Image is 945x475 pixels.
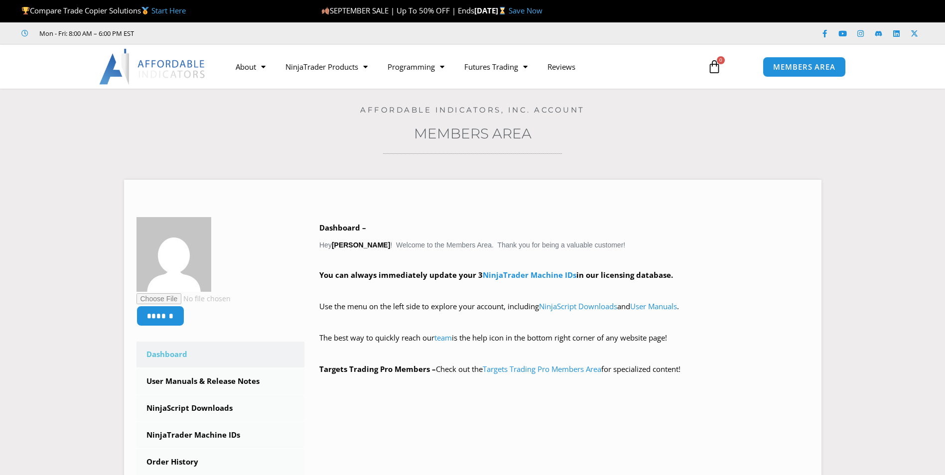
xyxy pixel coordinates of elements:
[717,56,725,64] span: 0
[509,5,542,15] a: Save Now
[773,63,835,71] span: MEMBERS AREA
[321,5,474,15] span: SEPTEMBER SALE | Up To 50% OFF | Ends
[319,270,673,280] strong: You can always immediately update your 3 in our licensing database.
[360,105,585,115] a: Affordable Indicators, Inc. Account
[319,221,809,376] div: Hey ! Welcome to the Members Area. Thank you for being a valuable customer!
[692,52,736,81] a: 0
[538,55,585,78] a: Reviews
[454,55,538,78] a: Futures Trading
[136,342,305,367] a: Dashboard
[434,333,452,343] a: team
[226,55,275,78] a: About
[319,362,809,376] p: Check out the for specialized content!
[99,49,206,85] img: LogoAI | Affordable Indicators – NinjaTrader
[763,57,846,77] a: MEMBERS AREA
[630,301,677,311] a: User Manuals
[539,301,617,311] a: NinjaScript Downloads
[148,28,297,38] iframe: Customer reviews powered by Trustpilot
[226,55,696,78] nav: Menu
[322,7,329,14] img: 🍂
[141,7,149,14] img: 🥇
[136,217,211,292] img: b4e2eee06595d376c063920cea92b1382eadbd5c45047495a92f47f2f99b0a40
[319,223,366,233] b: Dashboard –
[21,5,186,15] span: Compare Trade Copier Solutions
[483,364,601,374] a: Targets Trading Pro Members Area
[499,7,506,14] img: ⌛
[275,55,378,78] a: NinjaTrader Products
[319,364,436,374] strong: Targets Trading Pro Members –
[483,270,576,280] a: NinjaTrader Machine IDs
[319,331,809,359] p: The best way to quickly reach our is the help icon in the bottom right corner of any website page!
[474,5,509,15] strong: [DATE]
[151,5,186,15] a: Start Here
[37,27,134,39] span: Mon - Fri: 8:00 AM – 6:00 PM EST
[332,241,390,249] strong: [PERSON_NAME]
[414,125,532,142] a: Members Area
[319,300,809,328] p: Use the menu on the left side to explore your account, including and .
[136,422,305,448] a: NinjaTrader Machine IDs
[378,55,454,78] a: Programming
[136,395,305,421] a: NinjaScript Downloads
[22,7,29,14] img: 🏆
[136,368,305,394] a: User Manuals & Release Notes
[136,449,305,475] a: Order History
